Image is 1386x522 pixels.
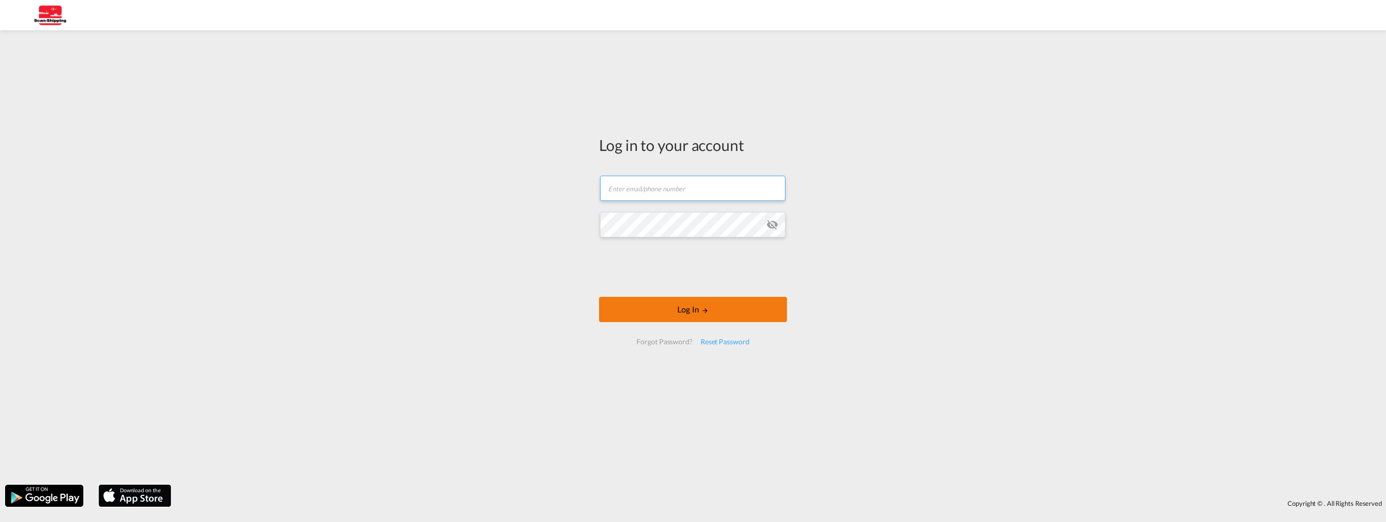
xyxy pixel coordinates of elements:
[599,134,787,155] div: Log in to your account
[697,333,754,351] div: Reset Password
[766,219,778,231] md-icon: icon-eye-off
[600,176,785,201] input: Enter email/phone number
[4,484,84,508] img: google.png
[616,247,770,287] iframe: reCAPTCHA
[97,484,172,508] img: apple.png
[15,4,83,27] img: 123b615026f311ee80dabbd30bc9e10f.jpg
[599,297,787,322] button: LOGIN
[632,333,696,351] div: Forgot Password?
[176,495,1386,512] div: Copyright © . All Rights Reserved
